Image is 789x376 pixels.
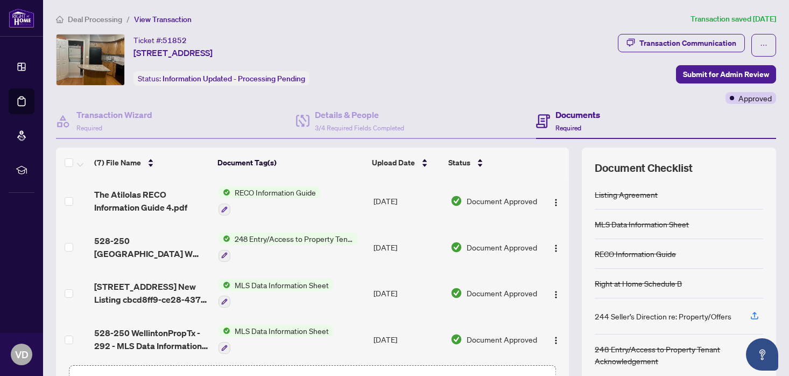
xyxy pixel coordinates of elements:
[467,287,537,299] span: Document Approved
[94,234,210,260] span: 528-250 [GEOGRAPHIC_DATA] W [GEOGRAPHIC_DATA] 248 - Entry_Access to Property Tenant Acknowledgeme...
[444,148,539,178] th: Status
[219,279,333,308] button: Status IconMLS Data Information Sheet
[315,124,404,132] span: 3/4 Required Fields Completed
[369,270,446,317] td: [DATE]
[552,336,560,345] img: Logo
[467,241,537,253] span: Document Approved
[133,71,309,86] div: Status:
[369,316,446,363] td: [DATE]
[555,108,600,121] h4: Documents
[9,8,34,28] img: logo
[230,325,333,337] span: MLS Data Information Sheet
[595,277,682,289] div: Right at Home Schedule B
[315,108,404,121] h4: Details & People
[552,244,560,253] img: Logo
[448,157,470,169] span: Status
[368,148,444,178] th: Upload Date
[76,124,102,132] span: Required
[595,189,658,200] div: Listing Agreement
[94,188,210,214] span: The Atilolas RECO Information Guide 4.pdf
[691,13,776,25] article: Transaction saved [DATE]
[15,347,29,362] span: VD
[450,195,462,207] img: Document Status
[163,36,187,45] span: 51852
[230,279,333,291] span: MLS Data Information Sheet
[618,34,745,52] button: Transaction Communication
[126,13,130,25] li: /
[547,331,565,348] button: Logo
[738,92,772,104] span: Approved
[552,290,560,299] img: Logo
[213,148,368,178] th: Document Tag(s)
[450,333,462,345] img: Document Status
[219,233,230,245] img: Status Icon
[450,287,462,299] img: Document Status
[595,218,689,230] div: MLS Data Information Sheet
[94,280,210,306] span: [STREET_ADDRESS] New Listing cbcd8ff9-ce28-4370-bc3d-fb76cb8f95ab.pdf
[68,15,122,24] span: Deal Processing
[163,74,305,83] span: Information Updated - Processing Pending
[683,66,769,83] span: Submit for Admin Review
[450,241,462,253] img: Document Status
[595,310,731,322] div: 244 Seller’s Direction re: Property/Offers
[219,186,320,215] button: Status IconRECO Information Guide
[90,148,214,178] th: (7) File Name
[57,34,124,85] img: IMG-C12385984_1.jpg
[547,284,565,302] button: Logo
[547,239,565,256] button: Logo
[219,325,333,354] button: Status IconMLS Data Information Sheet
[56,16,64,23] span: home
[467,195,537,207] span: Document Approved
[219,186,230,198] img: Status Icon
[133,46,213,59] span: [STREET_ADDRESS]
[639,34,736,52] div: Transaction Communication
[555,124,581,132] span: Required
[369,224,446,270] td: [DATE]
[230,186,320,198] span: RECO Information Guide
[467,333,537,345] span: Document Approved
[94,157,141,169] span: (7) File Name
[230,233,358,245] span: 248 Entry/Access to Property Tenant Acknowledgement
[76,108,152,121] h4: Transaction Wizard
[746,338,778,371] button: Open asap
[219,233,358,262] button: Status Icon248 Entry/Access to Property Tenant Acknowledgement
[547,192,565,210] button: Logo
[372,157,415,169] span: Upload Date
[595,248,676,260] div: RECO Information Guide
[219,325,230,337] img: Status Icon
[219,279,230,291] img: Status Icon
[133,34,187,46] div: Ticket #:
[134,15,192,24] span: View Transaction
[595,343,763,367] div: 248 Entry/Access to Property Tenant Acknowledgement
[760,41,767,49] span: ellipsis
[676,65,776,83] button: Submit for Admin Review
[94,326,210,352] span: 528-250 WellintonPropTx - 292 - MLS Data Information Form - Condo_Co-op_Co-Ownership_Time Share -...
[369,178,446,224] td: [DATE]
[595,161,693,176] span: Document Checklist
[552,198,560,207] img: Logo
